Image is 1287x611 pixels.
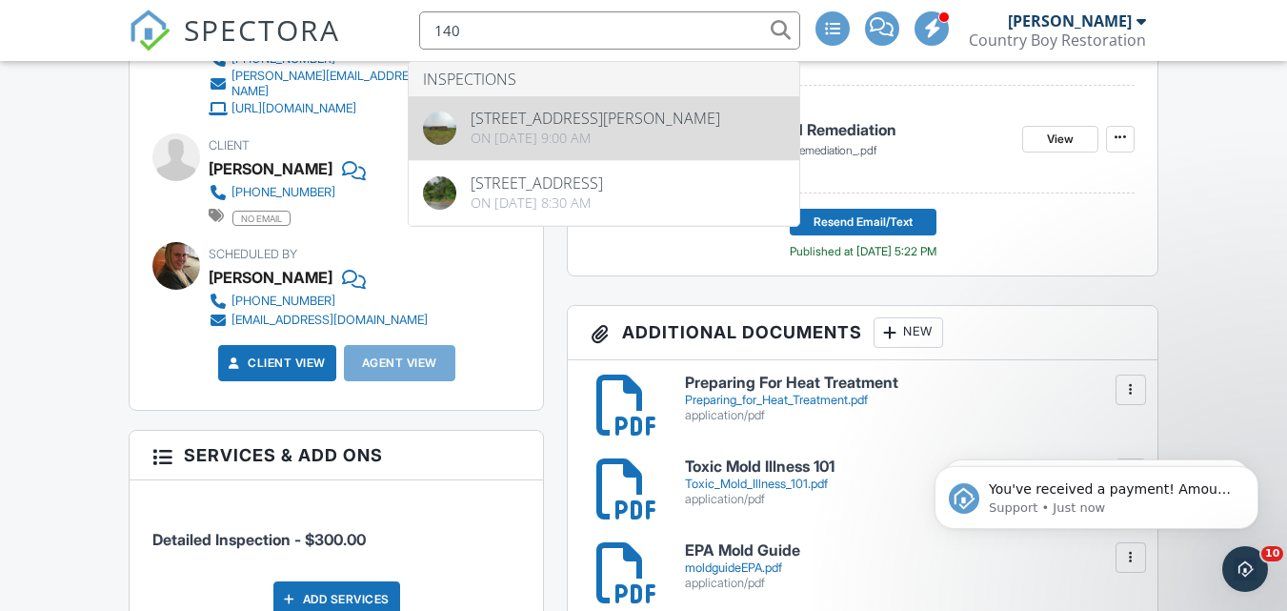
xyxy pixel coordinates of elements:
a: [STREET_ADDRESS] On [DATE] 8:30 am [409,161,799,225]
div: [STREET_ADDRESS][PERSON_NAME] [471,111,720,126]
a: EPA Mold Guide moldguideEPA.pdf application/pdf [685,542,1134,591]
span: 10 [1261,546,1283,561]
h6: EPA Mold Guide [685,542,1134,560]
div: application/pdf [685,492,1134,507]
div: [PERSON_NAME][EMAIL_ADDRESS][DOMAIN_NAME] [231,69,485,99]
h3: Additional Documents [568,306,1156,360]
h6: Preparing For Heat Treatment [685,375,1134,392]
div: moldguideEPA.pdf [685,560,1134,576]
a: Toxic Mold Illness 101 Toxic_Mold_Illness_101.pdf application/pdf [685,458,1134,507]
iframe: Intercom live chat [1222,546,1268,592]
li: Inspections [409,62,799,96]
a: [PHONE_NUMBER] [209,292,428,311]
span: SPECTORA [184,10,340,50]
div: [URL][DOMAIN_NAME] [231,101,356,116]
div: [PERSON_NAME] [209,263,332,292]
a: [PERSON_NAME][EMAIL_ADDRESS][DOMAIN_NAME] [209,69,485,99]
div: New [874,317,943,348]
span: You've received a payment! Amount $300.00 Fee $0.00 Net $300.00 Transaction # Inspection [STREET_... [83,55,326,147]
a: SPECTORA [129,26,340,66]
div: application/pdf [685,576,1134,591]
h6: Toxic Mold Illness 101 [685,458,1134,476]
a: [PHONE_NUMBER] [209,183,351,202]
h3: Services & Add ons [130,431,543,480]
a: [STREET_ADDRESS][PERSON_NAME] On [DATE] 9:00 am [409,96,799,160]
span: Scheduled By [209,247,297,261]
a: [EMAIL_ADDRESS][DOMAIN_NAME] [209,311,428,330]
li: Service: Detailed Inspection [152,495,520,565]
a: Client View [225,354,326,373]
div: [PERSON_NAME] [209,154,332,183]
div: Country Boy Restoration [969,31,1146,50]
div: application/pdf [685,408,1134,423]
div: [PHONE_NUMBER] [231,294,335,309]
span: Client [209,138,250,153]
input: Search everything... [419,11,800,50]
div: Toxic_Mold_Illness_101.pdf [685,477,1134,492]
a: Preparing For Heat Treatment Preparing_for_Heat_Treatment.pdf application/pdf [685,375,1134,423]
div: On [DATE] 8:30 am [471,195,603,211]
p: Message from Support, sent Just now [83,73,329,91]
div: [PHONE_NUMBER] [231,185,335,200]
div: [STREET_ADDRESS] [471,175,603,191]
img: The Best Home Inspection Software - Spectora [129,10,171,51]
img: streetview [423,176,456,210]
div: [EMAIL_ADDRESS][DOMAIN_NAME] [231,313,428,328]
div: On [DATE] 9:00 am [471,131,720,146]
div: Preparing_for_Heat_Treatment.pdf [685,393,1134,408]
span: no email [232,211,291,226]
div: [PERSON_NAME] [1008,11,1132,31]
img: streetview [423,112,456,145]
iframe: Intercom notifications message [906,426,1287,560]
a: [URL][DOMAIN_NAME] [209,99,485,118]
span: Detailed Inspection - $300.00 [152,530,366,549]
